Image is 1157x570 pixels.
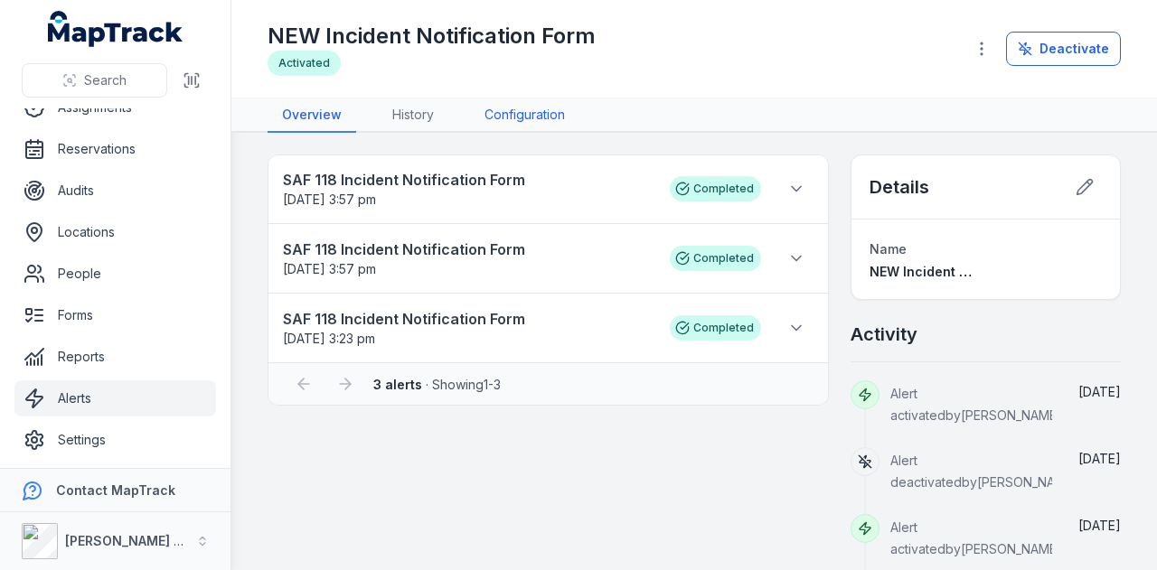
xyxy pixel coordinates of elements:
[283,261,376,276] span: [DATE] 3:57 pm
[283,331,375,346] time: 14/08/2025, 3:23:26 pm
[22,63,167,98] button: Search
[56,482,175,498] strong: Contact MapTrack
[268,51,341,76] div: Activated
[1078,451,1121,466] span: [DATE]
[14,422,216,458] a: Settings
[283,308,652,330] strong: SAF 118 Incident Notification Form
[48,11,183,47] a: MapTrack
[1078,451,1121,466] time: 14/08/2025, 3:21:23 pm
[14,380,216,416] a: Alerts
[14,173,216,209] a: Audits
[268,22,596,51] h1: NEW Incident Notification Form
[378,98,448,133] a: History
[283,169,652,191] strong: SAF 118 Incident Notification Form
[1078,518,1121,533] span: [DATE]
[890,386,1062,423] span: Alert activated by [PERSON_NAME]
[670,176,761,201] div: Completed
[670,246,761,271] div: Completed
[470,98,579,133] a: Configuration
[1078,518,1121,533] time: 14/08/2025, 3:21:12 pm
[268,98,356,133] a: Overview
[283,261,376,276] time: 14/08/2025, 3:57:55 pm
[14,256,216,292] a: People
[283,331,375,346] span: [DATE] 3:23 pm
[14,339,216,375] a: Reports
[14,131,216,167] a: Reservations
[373,377,501,392] span: · Showing 1 - 3
[1006,32,1121,66] button: Deactivate
[1078,384,1121,399] span: [DATE]
[870,174,929,200] h2: Details
[14,214,216,250] a: Locations
[890,519,1062,556] span: Alert activated by [PERSON_NAME]
[870,241,907,257] span: Name
[890,453,1078,490] span: Alert deactivated by [PERSON_NAME]
[283,192,376,207] time: 14/08/2025, 3:57:57 pm
[84,71,127,89] span: Search
[65,533,213,548] strong: [PERSON_NAME] Group
[283,169,652,209] a: SAF 118 Incident Notification Form[DATE] 3:57 pm
[283,238,652,278] a: SAF 118 Incident Notification Form[DATE] 3:57 pm
[851,322,917,347] h2: Activity
[14,297,216,333] a: Forms
[283,238,652,260] strong: SAF 118 Incident Notification Form
[283,192,376,207] span: [DATE] 3:57 pm
[283,308,652,348] a: SAF 118 Incident Notification Form[DATE] 3:23 pm
[670,315,761,341] div: Completed
[373,377,422,392] strong: 3 alerts
[870,264,1070,279] span: NEW Incident Notification Form
[1078,384,1121,399] time: 14/08/2025, 3:21:33 pm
